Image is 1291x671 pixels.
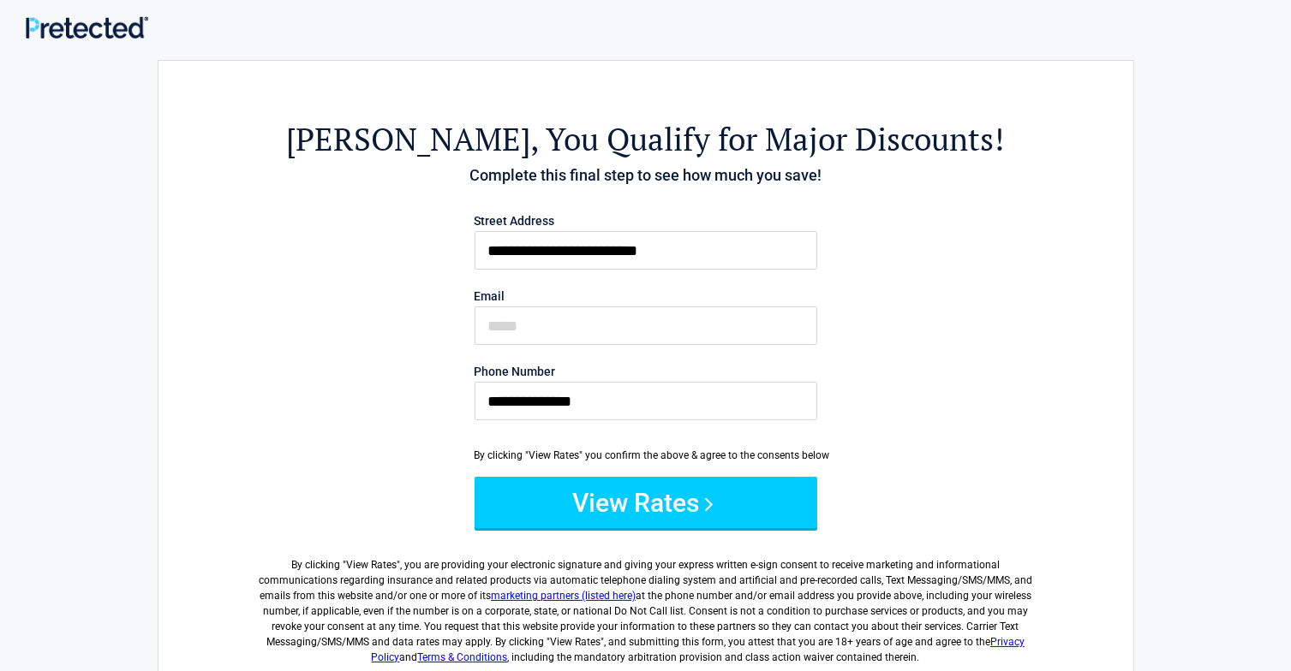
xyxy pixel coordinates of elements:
div: By clicking "View Rates" you confirm the above & agree to the consents below [475,448,817,463]
a: Terms & Conditions [418,651,508,663]
label: Phone Number [475,365,817,377]
span: [PERSON_NAME] [287,118,531,160]
a: marketing partners (listed here) [491,590,636,602]
label: Email [475,290,817,302]
label: By clicking " ", you are providing your electronic signature and giving your express written e-si... [253,543,1039,665]
h2: , You Qualify for Major Discounts! [253,118,1039,160]
span: View Rates [346,559,397,571]
h4: Complete this final step to see how much you save! [253,164,1039,187]
label: Street Address [475,215,817,227]
img: Main Logo [26,16,148,39]
button: View Rates [475,477,817,528]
